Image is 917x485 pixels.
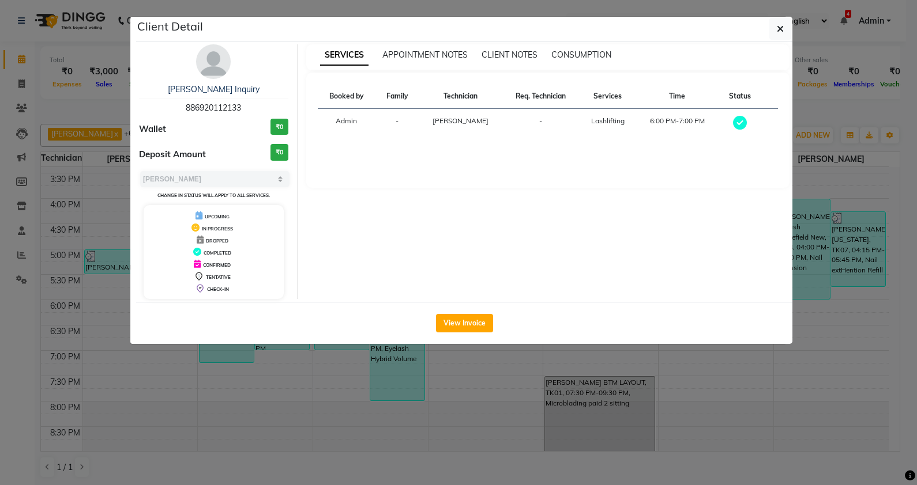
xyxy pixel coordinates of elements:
td: - [502,109,579,138]
td: 6:00 PM-7:00 PM [636,109,719,138]
th: Status [719,84,761,109]
td: Admin [318,109,376,138]
span: COMPLETED [204,250,231,256]
a: [PERSON_NAME] Inquiry [168,84,260,94]
span: CONSUMPTION [551,50,611,60]
th: Booked by [318,84,376,109]
h3: ₹0 [270,119,288,135]
span: 886920112133 [186,103,241,113]
span: Wallet [139,123,166,136]
th: Family [375,84,418,109]
h5: Client Detail [137,18,203,35]
td: - [375,109,418,138]
span: CHECK-IN [207,286,229,292]
h3: ₹0 [270,144,288,161]
span: TENTATIVE [206,274,231,280]
span: Deposit Amount [139,148,206,161]
th: Services [579,84,636,109]
div: Lashlifting [586,116,629,126]
button: View Invoice [436,314,493,332]
span: CONFIRMED [203,262,231,268]
img: avatar [196,44,231,79]
span: APPOINTMENT NOTES [382,50,468,60]
th: Technician [419,84,502,109]
span: CLIENT NOTES [482,50,538,60]
span: UPCOMING [205,214,230,219]
span: DROPPED [206,238,228,244]
th: Req. Technician [502,84,579,109]
span: SERVICES [320,45,369,66]
small: Change in status will apply to all services. [157,192,270,198]
span: [PERSON_NAME] [433,116,488,125]
th: Time [636,84,719,109]
span: IN PROGRESS [202,226,233,232]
